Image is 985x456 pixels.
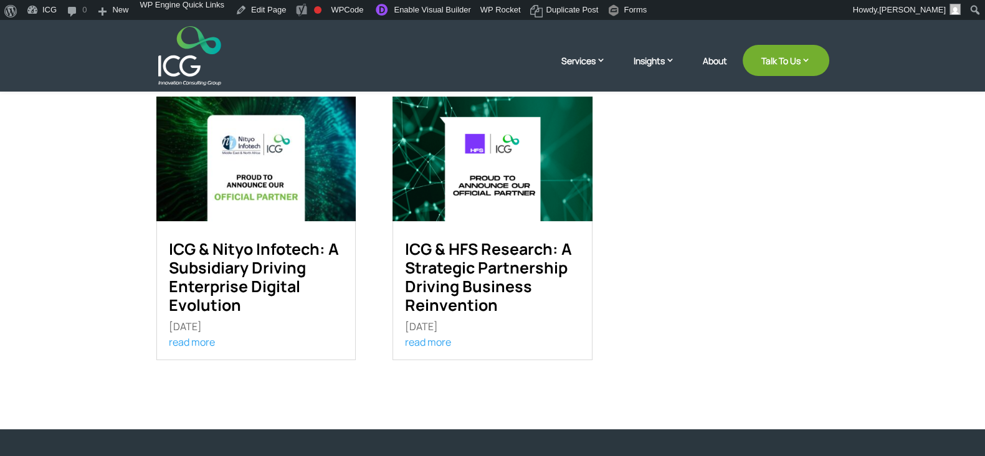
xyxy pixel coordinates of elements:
[405,335,451,349] a: read more
[778,321,985,456] iframe: Chat Widget
[393,97,592,221] img: ICG & HFS Research: A Strategic Partnership Driving Business Reinvention
[314,6,321,14] div: Focus keyphrase not set
[169,238,339,316] a: ICG & Nityo Infotech: A Subsidiary Driving Enterprise Digital Evolution
[405,320,438,333] span: [DATE]
[169,320,202,333] span: [DATE]
[743,45,829,76] a: Talk To Us
[156,97,356,221] img: ICG & Nityo Infotech: A Subsidiary Driving Enterprise Digital Evolution
[624,5,647,25] span: Forms
[82,5,87,25] span: 0
[158,26,221,85] img: ICG
[169,335,215,349] a: read more
[546,5,599,25] span: Duplicate Post
[561,54,618,85] a: Services
[634,54,687,85] a: Insights
[112,5,128,25] span: New
[703,56,727,85] a: About
[879,5,946,14] span: [PERSON_NAME]
[405,238,572,316] a: ICG & HFS Research: A Strategic Partnership Driving Business Reinvention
